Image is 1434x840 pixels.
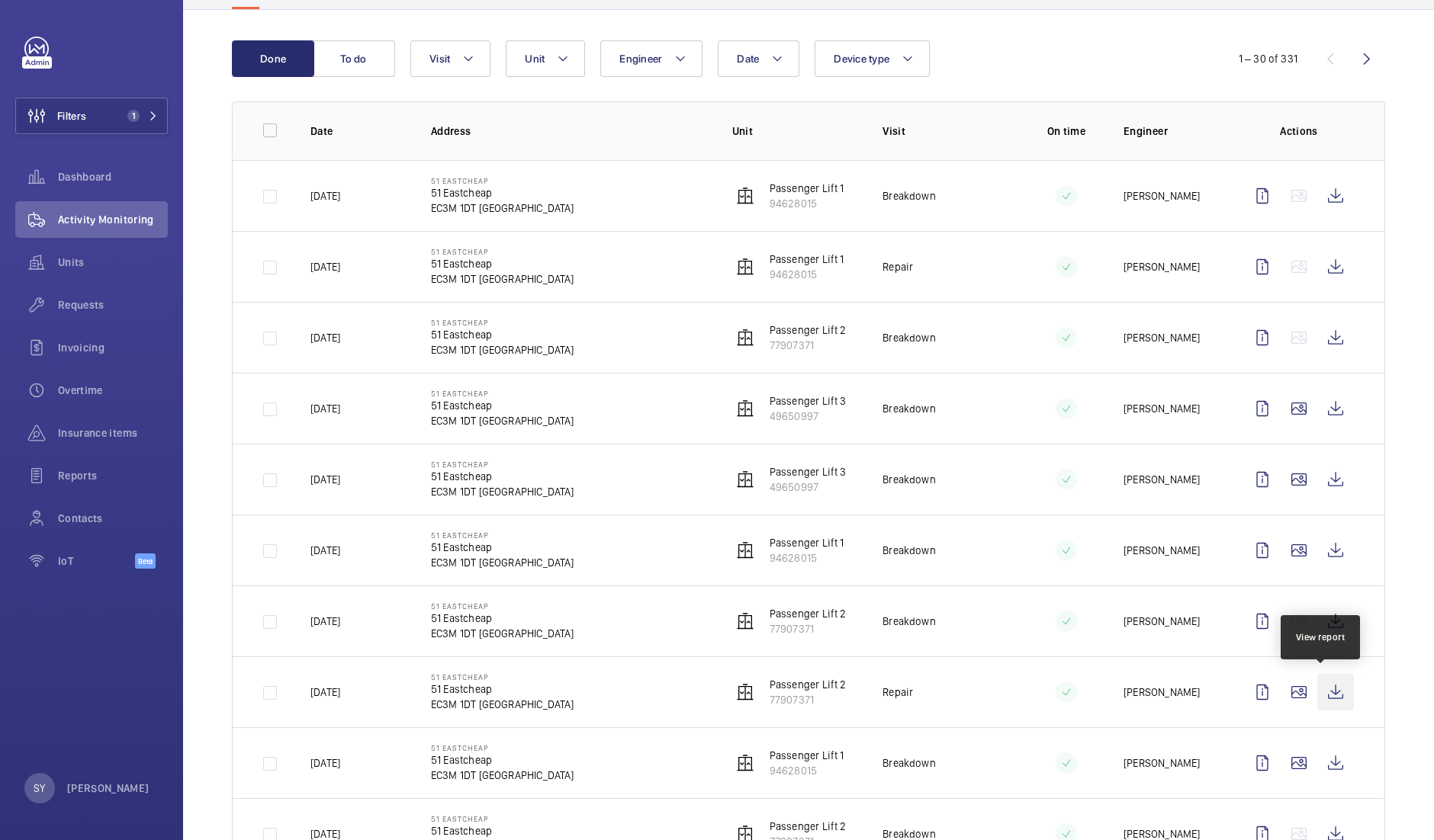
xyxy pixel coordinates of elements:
p: 51 Eastcheap [431,318,574,327]
button: Filters1 [15,98,168,134]
p: Breakdown [883,188,936,204]
p: [DATE] [310,330,340,345]
p: 51 Eastcheap [431,752,574,768]
p: EC3M 1DT [GEOGRAPHIC_DATA] [431,626,574,641]
p: 51 Eastcheap [431,185,574,200]
button: Device type [815,40,930,77]
p: [DATE] [310,472,340,487]
img: elevator.svg [736,329,754,347]
p: EC3M 1DT [GEOGRAPHIC_DATA] [431,413,574,428]
p: 51 Eastcheap [431,814,574,823]
p: 51 Eastcheap [431,531,574,540]
p: On time [1034,123,1099,139]
p: Passenger Lift 1 [770,748,844,763]
p: [PERSON_NAME] [1124,614,1200,629]
span: Dashboard [58,169,168,184]
p: 94628015 [770,763,844,778]
p: 51 Eastcheap [431,823,574,838]
p: 51 Eastcheap [431,601,574,611]
p: 51 Eastcheap [431,611,574,626]
p: 77907371 [770,338,847,353]
p: SY [34,781,45,796]
span: Insurance items [58,425,168,441]
p: [PERSON_NAME] [1124,330,1200,345]
span: Visit [429,53,450,65]
p: 94628015 [770,550,844,566]
div: 1 – 30 of 331 [1239,51,1297,66]
img: elevator.svg [736,612,754,630]
p: [DATE] [310,259,340,274]
p: Passenger Lift 2 [770,322,847,338]
p: EC3M 1DT [GEOGRAPHIC_DATA] [431,271,574,287]
button: Visit [410,40,490,77]
p: Passenger Lift 1 [770,535,844,550]
p: 51 Eastcheap [431,469,574,484]
p: 49650997 [770,409,847,424]
p: 51 Eastcheap [431,398,574,413]
span: Engineer [619,53,662,65]
p: Visit [883,123,1008,139]
p: 77907371 [770,621,847,636]
p: Breakdown [883,401,936,416]
p: Passenger Lift 3 [770,393,847,409]
p: Repair [883,259,913,274]
button: Unit [506,40,585,77]
span: Filters [57,108,86,123]
p: 51 Eastcheap [431,327,574,342]
p: 51 Eastcheap [431,540,574,555]
p: [DATE] [310,188,340,204]
p: EC3M 1DT [GEOGRAPHIC_DATA] [431,555,574,570]
p: [PERSON_NAME] [1124,401,1200,416]
span: 1 [127,110,140,122]
button: To do [313,40,395,77]
p: EC3M 1DT [GEOGRAPHIC_DATA] [431,342,574,357]
p: Engineer [1124,123,1220,139]
span: Reports [58,468,168,483]
p: Unit [732,123,858,139]
p: 51 Eastcheap [431,743,574,752]
span: Units [58,255,168,270]
button: Done [232,40,314,77]
p: 51 Eastcheap [431,176,574,185]
p: [PERSON_NAME] [67,781,150,796]
p: 77907371 [770,692,847,707]
p: [PERSON_NAME] [1124,188,1200,204]
p: 51 Eastcheap [431,672,574,681]
span: Unit [525,53,545,65]
p: 51 Eastcheap [431,256,574,271]
button: Date [718,40,799,77]
p: EC3M 1DT [GEOGRAPHIC_DATA] [431,697,574,712]
span: Date [737,53,759,65]
img: elevator.svg [736,258,754,276]
div: View report [1296,630,1346,644]
p: 94628015 [770,267,844,282]
p: 51 Eastcheap [431,389,574,398]
p: Passenger Lift 2 [770,677,847,692]
span: Beta [135,553,156,569]
span: Contacts [58,511,168,526]
p: [DATE] [310,401,340,416]
p: Breakdown [883,614,936,629]
p: [PERSON_NAME] [1124,259,1200,274]
p: 49650997 [770,479,847,495]
p: EC3M 1DT [GEOGRAPHIC_DATA] [431,484,574,499]
p: 94628015 [770,196,844,211]
p: Passenger Lift 2 [770,606,847,621]
p: EC3M 1DT [GEOGRAPHIC_DATA] [431,768,574,783]
p: [PERSON_NAME] [1124,685,1200,700]
p: Actions [1244,123,1354,139]
img: elevator.svg [736,399,754,418]
p: [PERSON_NAME] [1124,543,1200,558]
img: elevator.svg [736,541,754,559]
img: elevator.svg [736,754,754,772]
span: Activity Monitoring [58,212,168,227]
p: Breakdown [883,755,936,771]
span: Invoicing [58,340,168,355]
img: elevator.svg [736,187,754,205]
span: IoT [58,553,135,569]
p: [DATE] [310,543,340,558]
p: [DATE] [310,614,340,629]
p: 51 Eastcheap [431,460,574,469]
p: Address [431,123,708,139]
p: Passenger Lift 1 [770,252,844,267]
